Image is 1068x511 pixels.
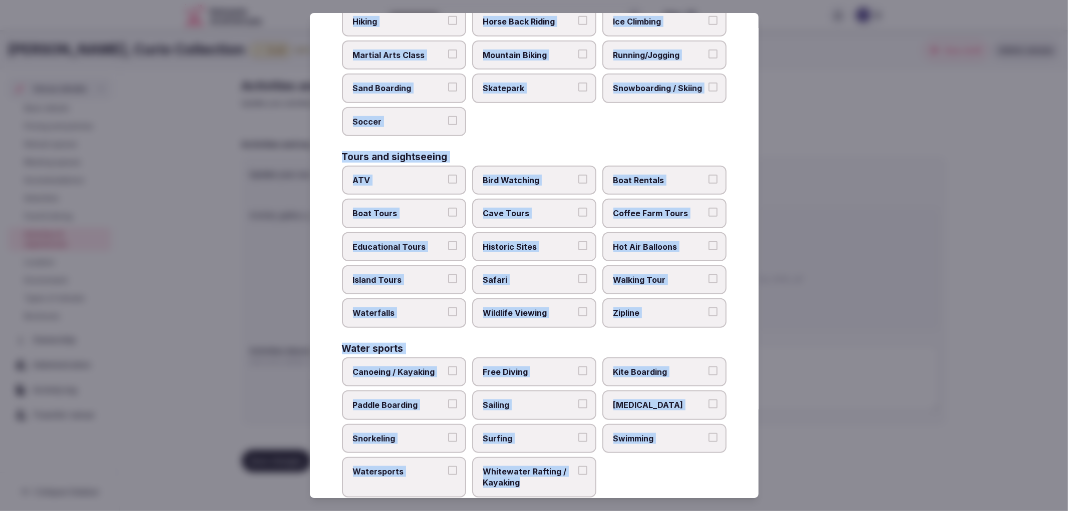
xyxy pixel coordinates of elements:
button: Watersports [448,466,457,475]
button: Safari [578,274,587,283]
button: Boat Rentals [708,175,718,184]
button: Skatepark [578,83,587,92]
button: Swimming [708,433,718,442]
span: Ice Climbing [613,16,705,27]
button: Island Tours [448,274,457,283]
button: [MEDICAL_DATA] [708,399,718,408]
button: Whitewater Rafting / Kayaking [578,466,587,475]
span: Snorkeling [353,433,445,444]
span: Hiking [353,16,445,27]
button: Paddle Boarding [448,399,457,408]
button: Educational Tours [448,241,457,250]
button: Historic Sites [578,241,587,250]
span: Cave Tours [483,208,575,219]
span: Island Tours [353,274,445,285]
button: Snorkeling [448,433,457,442]
span: Mountain Biking [483,50,575,61]
button: Zipline [708,307,718,316]
button: ATV [448,175,457,184]
span: Martial Arts Class [353,50,445,61]
h3: Tours and sightseeing [342,152,448,162]
button: Snowboarding / Skiing [708,83,718,92]
span: Boat Rentals [613,175,705,186]
span: Swimming [613,433,705,444]
span: Zipline [613,307,705,318]
span: Sand Boarding [353,83,445,94]
span: Whitewater Rafting / Kayaking [483,466,575,488]
button: Horse Back Riding [578,16,587,25]
span: Historic Sites [483,241,575,252]
button: Waterfalls [448,307,457,316]
button: Canoeing / Kayaking [448,366,457,375]
span: Free Diving [483,366,575,377]
span: Safari [483,274,575,285]
button: Sand Boarding [448,83,457,92]
span: Hot Air Balloons [613,241,705,252]
button: Mountain Biking [578,50,587,59]
button: Wildlife Viewing [578,307,587,316]
button: Free Diving [578,366,587,375]
button: Sailing [578,399,587,408]
button: Running/Jogging [708,50,718,59]
button: Cave Tours [578,208,587,217]
span: Canoeing / Kayaking [353,366,445,377]
span: Bird Watching [483,175,575,186]
h3: Water sports [342,344,404,353]
span: [MEDICAL_DATA] [613,399,705,410]
span: Sailing [483,399,575,410]
button: Ice Climbing [708,16,718,25]
span: Horse Back Riding [483,16,575,27]
button: Surfing [578,433,587,442]
span: Kite Boarding [613,366,705,377]
span: Paddle Boarding [353,399,445,410]
button: Hiking [448,16,457,25]
span: Soccer [353,116,445,127]
span: Wildlife Viewing [483,307,575,318]
span: ATV [353,175,445,186]
span: Watersports [353,466,445,477]
span: Waterfalls [353,307,445,318]
span: Snowboarding / Skiing [613,83,705,94]
span: Surfing [483,433,575,444]
span: Running/Jogging [613,50,705,61]
span: Boat Tours [353,208,445,219]
span: Walking Tour [613,274,705,285]
span: Skatepark [483,83,575,94]
button: Martial Arts Class [448,50,457,59]
button: Kite Boarding [708,366,718,375]
button: Bird Watching [578,175,587,184]
button: Hot Air Balloons [708,241,718,250]
button: Coffee Farm Tours [708,208,718,217]
button: Soccer [448,116,457,125]
button: Boat Tours [448,208,457,217]
span: Coffee Farm Tours [613,208,705,219]
span: Educational Tours [353,241,445,252]
button: Walking Tour [708,274,718,283]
